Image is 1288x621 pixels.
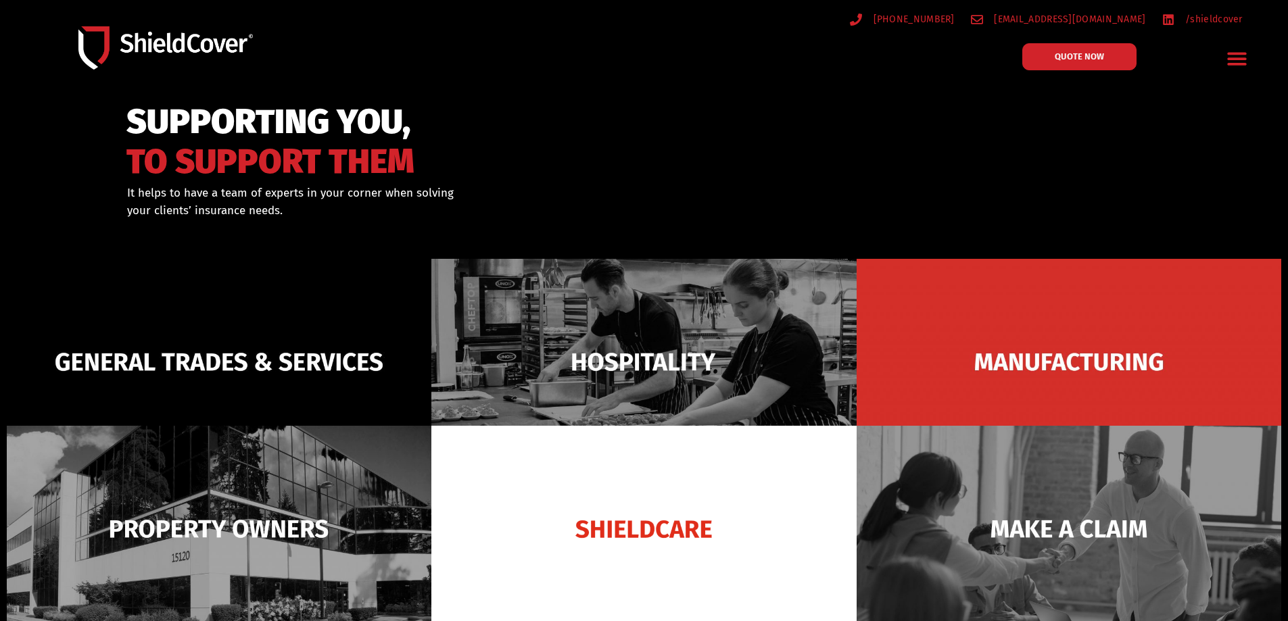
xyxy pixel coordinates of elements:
img: Shield-Cover-Underwriting-Australia-logo-full [78,26,253,69]
p: your clients’ insurance needs. [127,202,713,220]
div: It helps to have a team of experts in your corner when solving [127,184,713,219]
span: [EMAIL_ADDRESS][DOMAIN_NAME] [991,11,1145,28]
a: QUOTE NOW [1022,43,1137,70]
span: QUOTE NOW [1055,52,1104,61]
span: SUPPORTING YOU, [126,108,414,136]
span: [PHONE_NUMBER] [870,11,955,28]
a: [PHONE_NUMBER] [850,11,955,28]
a: /shieldcover [1162,11,1243,28]
span: /shieldcover [1182,11,1243,28]
div: Menu Toggle [1222,43,1254,74]
a: [EMAIL_ADDRESS][DOMAIN_NAME] [971,11,1146,28]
